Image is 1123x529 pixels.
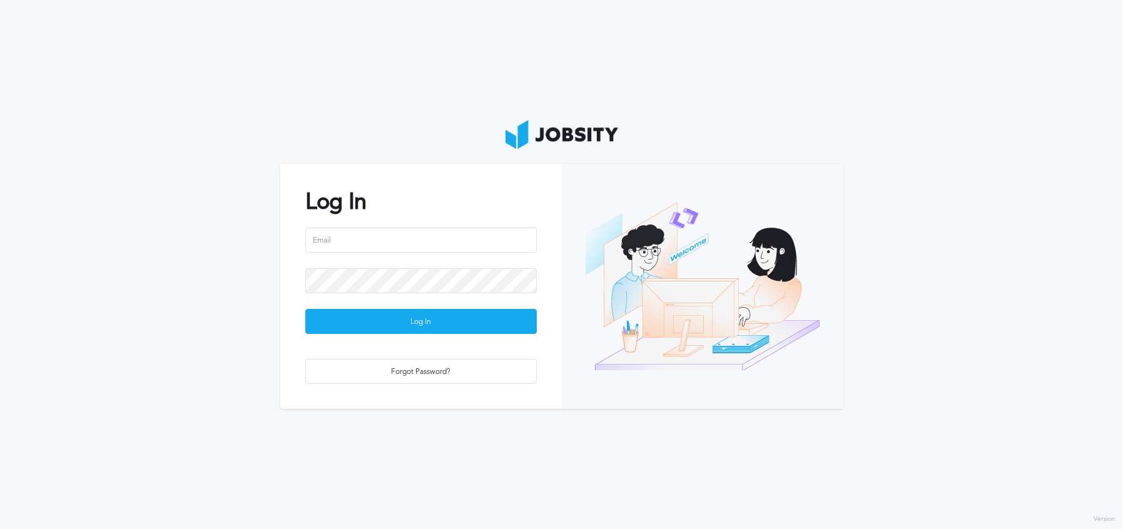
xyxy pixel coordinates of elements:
div: Forgot Password? [306,360,536,385]
h2: Log In [305,189,537,214]
button: Log In [305,309,537,334]
div: Log In [306,310,536,335]
input: Email [305,228,537,253]
button: Forgot Password? [305,359,537,384]
label: Version: [1094,516,1117,523]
